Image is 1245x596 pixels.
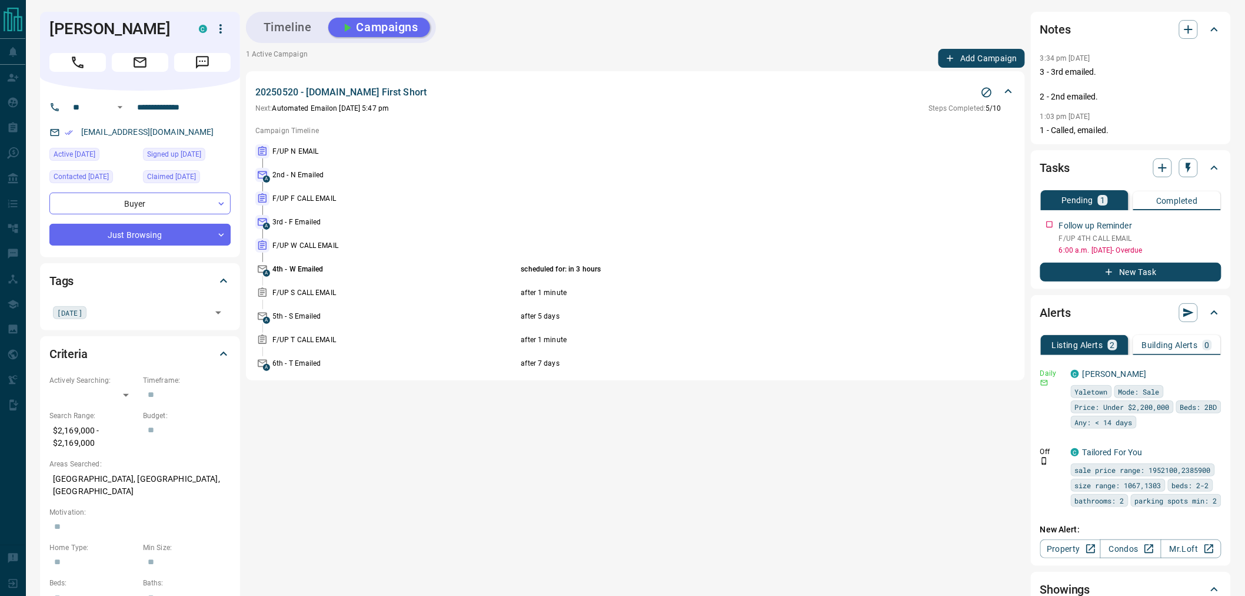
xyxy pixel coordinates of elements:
[272,217,518,227] p: 3rd - F Emailed
[143,578,231,588] p: Baths:
[49,542,137,553] p: Home Type:
[49,345,88,363] h2: Criteria
[521,287,931,298] p: after 1 minute
[1040,66,1221,103] p: 3 - 3rd emailed. 2 - 2nd emailed.
[1075,495,1124,506] span: bathrooms: 2
[272,170,518,180] p: 2nd - N Emailed
[49,271,74,290] h2: Tags
[255,104,272,112] span: Next:
[112,53,168,72] span: Email
[938,49,1025,68] button: Add Campaign
[263,176,270,183] span: A
[65,128,73,137] svg: Email Verified
[1172,479,1209,491] span: beds: 2-2
[1180,401,1217,413] span: Beds: 2BD
[143,542,231,553] p: Min Size:
[255,85,427,100] p: 20250520 - [DOMAIN_NAME] First Short
[328,18,430,37] button: Campaigns
[1156,197,1198,205] p: Completed
[49,421,137,453] p: $2,169,000 - $2,169,000
[1135,495,1217,506] span: parking spots min: 2
[49,410,137,421] p: Search Range:
[1118,386,1160,398] span: Mode: Sale
[49,507,231,518] p: Motivation:
[1040,446,1064,457] p: Off
[521,264,931,274] p: scheduled for: in 3 hours
[1083,369,1147,379] a: [PERSON_NAME]
[272,264,518,274] p: 4th - W Emailed
[143,410,231,421] p: Budget:
[1059,220,1132,232] p: Follow up Reminder
[143,148,231,164] div: Wed Aug 27 2025
[49,53,106,72] span: Call
[1040,539,1101,558] a: Property
[272,146,518,157] p: F/UP N EMAIL
[272,311,518,322] p: 5th - S Emailed
[81,127,214,137] a: [EMAIL_ADDRESS][DOMAIN_NAME]
[49,469,231,501] p: [GEOGRAPHIC_DATA], [GEOGRAPHIC_DATA], [GEOGRAPHIC_DATA]
[1161,539,1221,558] a: Mr.Loft
[272,193,518,204] p: F/UP F CALL EMAIL
[1052,341,1103,349] p: Listing Alerts
[49,267,231,295] div: Tags
[54,148,95,160] span: Active [DATE]
[1040,112,1090,121] p: 1:03 pm [DATE]
[49,148,137,164] div: Wed Aug 27 2025
[54,171,109,183] span: Contacted [DATE]
[263,223,270,230] span: A
[49,375,137,386] p: Actively Searching:
[49,170,137,187] div: Fri Sep 05 2025
[49,459,231,469] p: Areas Searched:
[1083,448,1143,457] a: Tailored For You
[210,304,227,321] button: Open
[1040,457,1048,465] svg: Push Notification Only
[1071,370,1079,378] div: condos.ca
[255,83,1016,116] div: 20250520 - [DOMAIN_NAME] First ShortStop CampaignNext:Automated Emailon [DATE] 5:47 pmSteps Compl...
[1075,386,1108,398] span: Yaletown
[272,240,518,251] p: F/UP W CALL EMAIL
[1075,479,1161,491] span: size range: 1067,1303
[1040,303,1071,322] h2: Alerts
[1040,263,1221,282] button: New Task
[199,25,207,33] div: condos.ca
[929,103,1001,114] p: 5 / 10
[272,358,518,369] p: 6th - T Emailed
[521,358,931,369] p: after 7 days
[1040,379,1048,387] svg: Email
[1075,416,1133,428] span: Any: < 14 days
[1110,341,1115,349] p: 2
[1075,464,1211,476] span: sale price range: 1952100,2385900
[1059,233,1221,244] p: F/UP 4TH CALL EMAIL
[147,171,196,183] span: Claimed [DATE]
[521,311,931,322] p: after 5 days
[263,270,270,277] span: A
[1040,524,1221,536] p: New Alert:
[1040,158,1070,177] h2: Tasks
[49,224,231,246] div: Just Browsing
[143,170,231,187] div: Fri Sep 05 2025
[1061,196,1093,204] p: Pending
[263,364,270,371] span: A
[1142,341,1198,349] p: Building Alerts
[1040,15,1221,44] div: Notes
[1040,20,1071,39] h2: Notes
[1059,245,1221,256] p: 6:00 a.m. [DATE] - Overdue
[521,335,931,345] p: after 1 minute
[1100,196,1105,204] p: 1
[929,104,986,112] span: Steps Completed:
[1075,401,1170,413] span: Price: Under $2,200,000
[1040,299,1221,327] div: Alerts
[49,193,231,214] div: Buyer
[57,307,82,319] span: [DATE]
[147,148,201,160] span: Signed up [DATE]
[1040,124,1221,137] p: 1 - Called, emailed.
[143,375,231,386] p: Timeframe:
[1040,368,1064,379] p: Daily
[272,335,518,345] p: F/UP T CALL EMAIL
[49,340,231,368] div: Criteria
[263,317,270,324] span: A
[272,287,518,298] p: F/UP S CALL EMAIL
[113,100,127,114] button: Open
[1071,448,1079,456] div: condos.ca
[49,578,137,588] p: Beds:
